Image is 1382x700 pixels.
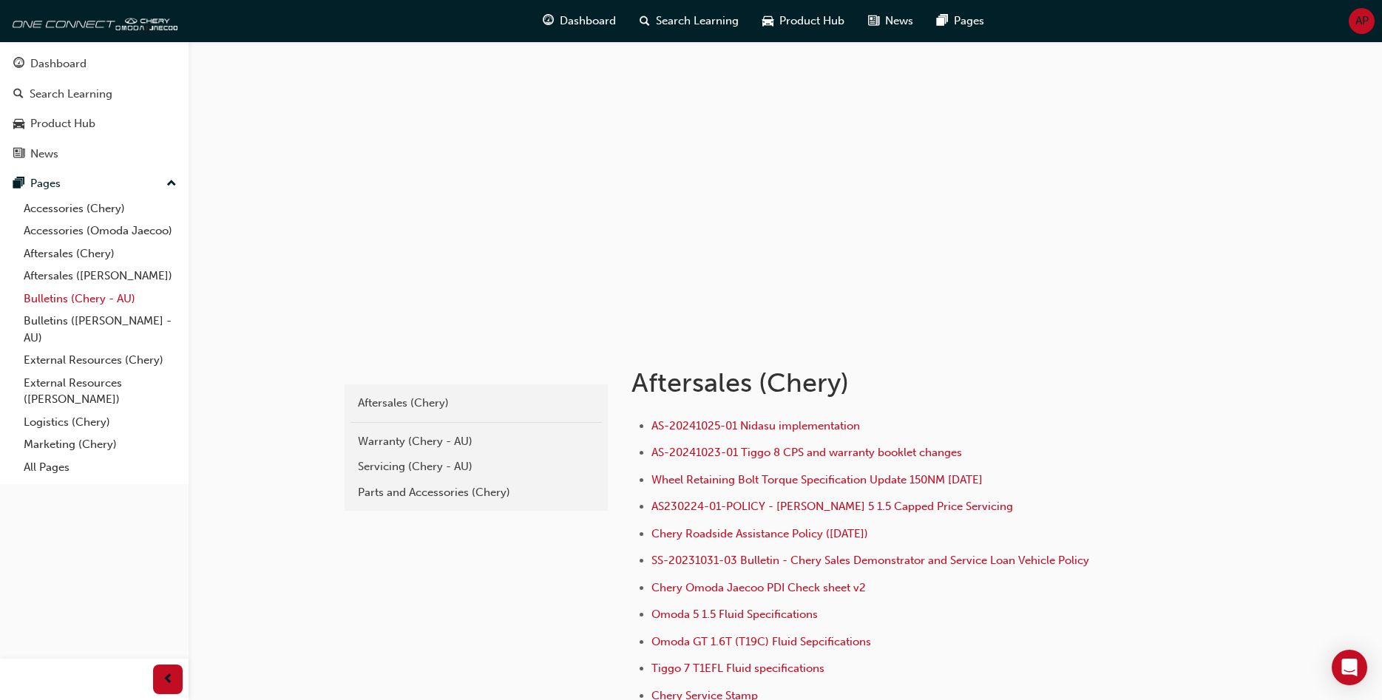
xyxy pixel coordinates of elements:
a: pages-iconPages [925,6,996,36]
span: Product Hub [779,13,844,30]
button: AP [1349,8,1375,34]
a: News [6,140,183,168]
button: Pages [6,170,183,197]
span: Search Learning [656,13,739,30]
a: AS230224-01-POLICY - [PERSON_NAME] 5 1.5 Capped Price Servicing [651,500,1013,513]
a: Accessories (Chery) [18,197,183,220]
a: Omoda GT 1.6T (T19C) Fluid Sepcifications [651,635,871,648]
div: News [30,146,58,163]
a: car-iconProduct Hub [751,6,856,36]
span: news-icon [13,148,24,161]
a: SS-20231031-03 Bulletin - Chery Sales Demonstrator and Service Loan Vehicle Policy [651,554,1089,567]
div: Aftersales (Chery) [358,395,595,412]
div: Dashboard [30,55,87,72]
span: prev-icon [163,670,174,689]
img: oneconnect [7,6,177,35]
a: Wheel Retaining Bolt Torque Specification Update 150NM [DATE] [651,473,983,486]
span: Pages [954,13,984,30]
div: Product Hub [30,115,95,132]
div: Servicing (Chery - AU) [358,458,595,475]
a: Parts and Accessories (Chery) [350,480,602,506]
a: Warranty (Chery - AU) [350,429,602,455]
div: Pages [30,175,61,192]
a: Chery Roadside Assistance Policy ([DATE]) [651,527,868,540]
a: Omoda 5 1.5 Fluid Specifications [651,608,818,621]
a: Accessories (Omoda Jaecoo) [18,220,183,242]
a: Servicing (Chery - AU) [350,454,602,480]
a: Tiggo 7 T1EFL Fluid specifications [651,662,824,675]
span: pages-icon [13,177,24,191]
a: search-iconSearch Learning [628,6,751,36]
span: car-icon [13,118,24,131]
span: search-icon [640,12,650,30]
a: Bulletins (Chery - AU) [18,288,183,310]
a: Product Hub [6,110,183,137]
a: All Pages [18,456,183,479]
a: Marketing (Chery) [18,433,183,456]
a: Logistics (Chery) [18,411,183,434]
a: Dashboard [6,50,183,78]
div: Parts and Accessories (Chery) [358,484,595,501]
a: AS-20241023-01 Tiggo 8 CPS and warranty booklet changes [651,446,962,459]
a: Aftersales (Chery) [18,242,183,265]
a: AS-20241025-01 Nidasu implementation [651,419,860,432]
span: guage-icon [13,58,24,71]
a: External Resources (Chery) [18,349,183,372]
span: up-icon [166,174,177,194]
a: Search Learning [6,81,183,108]
a: news-iconNews [856,6,925,36]
h1: Aftersales (Chery) [631,367,1117,399]
a: Aftersales ([PERSON_NAME]) [18,265,183,288]
span: search-icon [13,88,24,101]
a: guage-iconDashboard [531,6,628,36]
span: News [885,13,913,30]
span: Dashboard [560,13,616,30]
div: Open Intercom Messenger [1332,650,1367,685]
button: DashboardSearch LearningProduct HubNews [6,47,183,170]
a: Bulletins ([PERSON_NAME] - AU) [18,310,183,349]
a: Aftersales (Chery) [350,390,602,416]
div: Search Learning [30,86,112,103]
span: news-icon [868,12,879,30]
span: guage-icon [543,12,554,30]
span: car-icon [762,12,773,30]
div: Warranty (Chery - AU) [358,433,595,450]
span: AP [1355,13,1369,30]
a: External Resources ([PERSON_NAME]) [18,372,183,411]
span: pages-icon [937,12,948,30]
a: Chery Omoda Jaecoo PDI Check sheet v2 [651,581,866,594]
